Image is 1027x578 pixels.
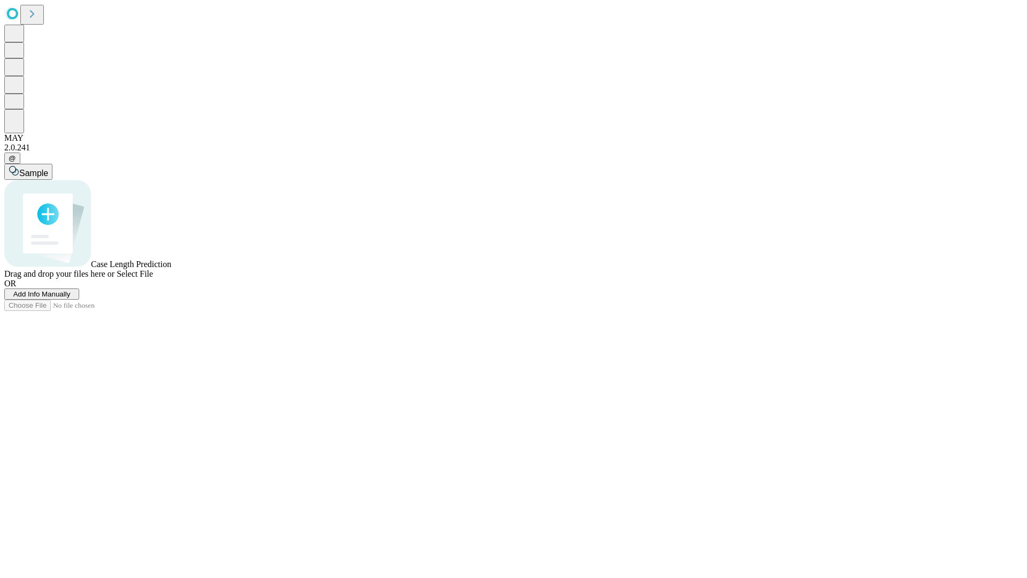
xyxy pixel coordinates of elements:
span: OR [4,279,16,288]
span: Add Info Manually [13,290,71,298]
span: Case Length Prediction [91,260,171,269]
div: MAY [4,133,1023,143]
div: 2.0.241 [4,143,1023,153]
span: Select File [117,269,153,278]
span: Sample [19,169,48,178]
button: @ [4,153,20,164]
span: Drag and drop your files here or [4,269,114,278]
button: Add Info Manually [4,288,79,300]
button: Sample [4,164,52,180]
span: @ [9,154,16,162]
